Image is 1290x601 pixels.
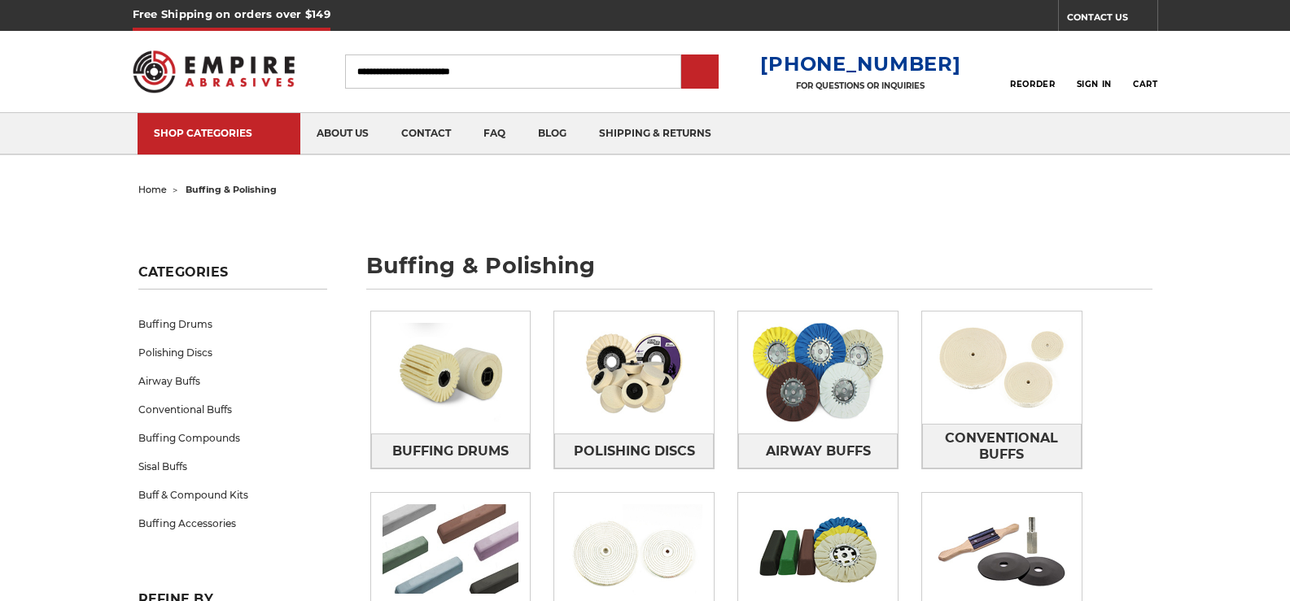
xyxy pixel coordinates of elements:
a: Cart [1133,54,1157,89]
input: Submit [684,56,716,89]
h1: buffing & polishing [366,255,1152,290]
span: Polishing Discs [574,438,695,465]
a: Polishing Discs [138,338,327,367]
a: Buffing Drums [138,310,327,338]
a: faq [467,113,522,155]
span: Conventional Buffs [923,425,1081,468]
a: Conventional Buffs [922,424,1082,468]
div: SHOP CATEGORIES [154,127,284,139]
a: Buffing Compounds [138,424,327,452]
a: shipping & returns [583,113,728,155]
img: Conventional Buffs [922,311,1082,424]
img: Airway Buffs [738,311,898,433]
h5: Categories [138,264,327,290]
a: [PHONE_NUMBER] [760,52,960,76]
span: Reorder [1010,79,1055,89]
a: Buffing Accessories [138,509,327,538]
span: Airway Buffs [766,438,871,465]
a: Reorder [1010,54,1055,89]
p: FOR QUESTIONS OR INQUIRIES [760,81,960,91]
span: Cart [1133,79,1157,89]
a: CONTACT US [1067,8,1157,31]
span: Buffing Drums [392,438,509,465]
a: contact [385,113,467,155]
a: Airway Buffs [738,433,898,468]
a: Polishing Discs [554,433,714,468]
a: Buffing Drums [371,433,531,468]
a: Buff & Compound Kits [138,481,327,509]
a: home [138,184,167,195]
a: Conventional Buffs [138,395,327,424]
img: Buffing Drums [371,311,531,433]
a: Sisal Buffs [138,452,327,481]
a: about us [300,113,385,155]
a: Airway Buffs [138,367,327,395]
a: blog [522,113,583,155]
span: buffing & polishing [186,184,277,195]
span: Sign In [1077,79,1112,89]
img: Polishing Discs [554,311,714,433]
img: Empire Abrasives [133,40,295,103]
